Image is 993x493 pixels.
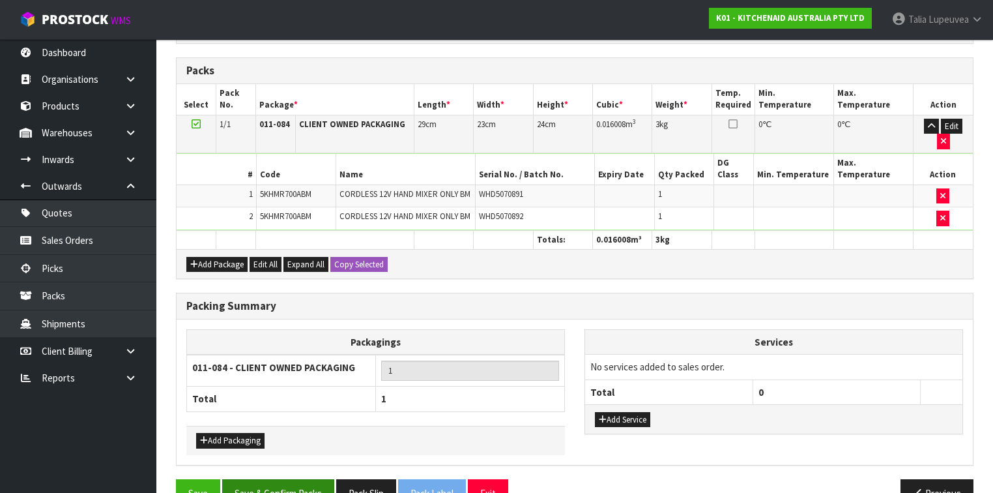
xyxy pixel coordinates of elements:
[533,230,592,249] th: Totals:
[837,119,841,130] span: 0
[287,259,324,270] span: Expand All
[249,211,253,222] span: 2
[111,14,131,27] small: WMS
[414,84,474,115] th: Length
[592,115,652,153] td: m
[283,257,328,273] button: Expand All
[709,8,872,29] a: K01 - KITCHENAID AUSTRALIA PTY LTD
[834,115,914,153] td: ℃
[654,154,714,185] th: Qty Packed
[928,13,969,25] span: Lupeuvea
[477,119,485,130] span: 23
[381,393,386,405] span: 1
[537,119,545,130] span: 24
[220,119,231,130] span: 1/1
[186,300,963,312] h3: Packing Summary
[833,154,913,185] th: Max. Temperature
[658,188,662,200] span: 1
[533,115,592,153] td: cm
[177,154,256,185] th: #
[585,380,753,404] th: Total
[712,84,755,115] th: Temp. Required
[336,154,475,185] th: Name
[250,257,281,273] button: Edit All
[339,211,470,222] span: CORDLESS 12V HAND MIXER ONLY BM
[652,84,712,115] th: Weight
[652,230,712,249] th: kg
[533,84,592,115] th: Height
[595,412,650,428] button: Add Service
[834,84,914,115] th: Max. Temperature
[585,355,962,380] td: No services added to sales order.
[595,154,655,185] th: Expiry Date
[475,154,594,185] th: Serial No. / Batch No.
[908,13,927,25] span: Talia
[249,188,253,200] span: 1
[655,234,660,245] span: 3
[187,330,565,355] th: Packagings
[596,234,631,245] span: 0.016008
[941,119,962,134] button: Edit
[714,154,754,185] th: DG Class
[339,188,470,200] span: CORDLESS 12V HAND MIXER ONLY BM
[259,119,290,130] strong: 011-084
[256,84,414,115] th: Package
[20,11,36,27] img: cube-alt.png
[260,211,311,222] span: 5KHMR700ABM
[256,154,336,185] th: Code
[186,257,248,273] button: Add Package
[592,84,652,115] th: Cubic
[914,84,973,115] th: Action
[758,386,764,398] span: 0
[755,84,834,115] th: Min. Temperature
[913,154,973,185] th: Action
[216,84,256,115] th: Pack No.
[596,119,626,130] span: 0.016008
[754,154,833,185] th: Min. Temperature
[299,119,405,130] strong: CLIENT OWNED PACKAGING
[633,117,636,126] sup: 3
[418,119,425,130] span: 29
[186,65,963,77] h3: Packs
[42,11,108,28] span: ProStock
[260,188,311,200] span: 5KHMR700ABM
[479,211,523,222] span: WHD5070892
[585,330,962,355] th: Services
[755,115,834,153] td: ℃
[187,387,376,411] th: Total
[177,84,216,115] th: Select
[474,84,533,115] th: Width
[330,257,388,273] button: Copy Selected
[652,115,712,153] td: kg
[758,119,762,130] span: 0
[658,211,662,222] span: 1
[592,230,652,249] th: m³
[196,433,265,449] button: Add Packaging
[655,119,659,130] span: 3
[479,188,523,200] span: WHD5070891
[716,12,865,23] strong: K01 - KITCHENAID AUSTRALIA PTY LTD
[192,361,355,374] strong: 011-084 - CLIENT OWNED PACKAGING
[414,115,474,153] td: cm
[474,115,533,153] td: cm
